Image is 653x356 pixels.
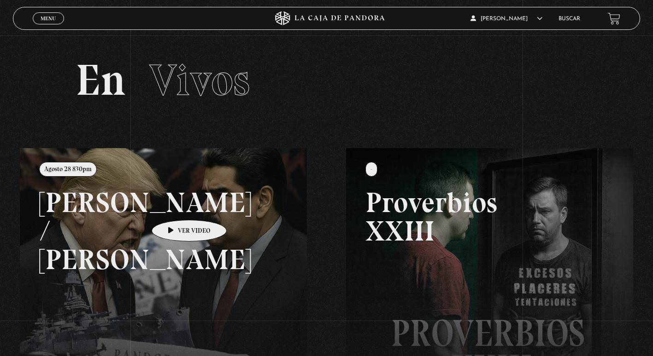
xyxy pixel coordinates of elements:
h2: En [76,58,577,102]
a: Buscar [559,16,580,22]
a: View your shopping cart [608,12,620,25]
span: [PERSON_NAME] [471,16,542,22]
span: Cerrar [38,23,59,30]
span: Vivos [149,54,250,106]
span: Menu [41,16,56,21]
